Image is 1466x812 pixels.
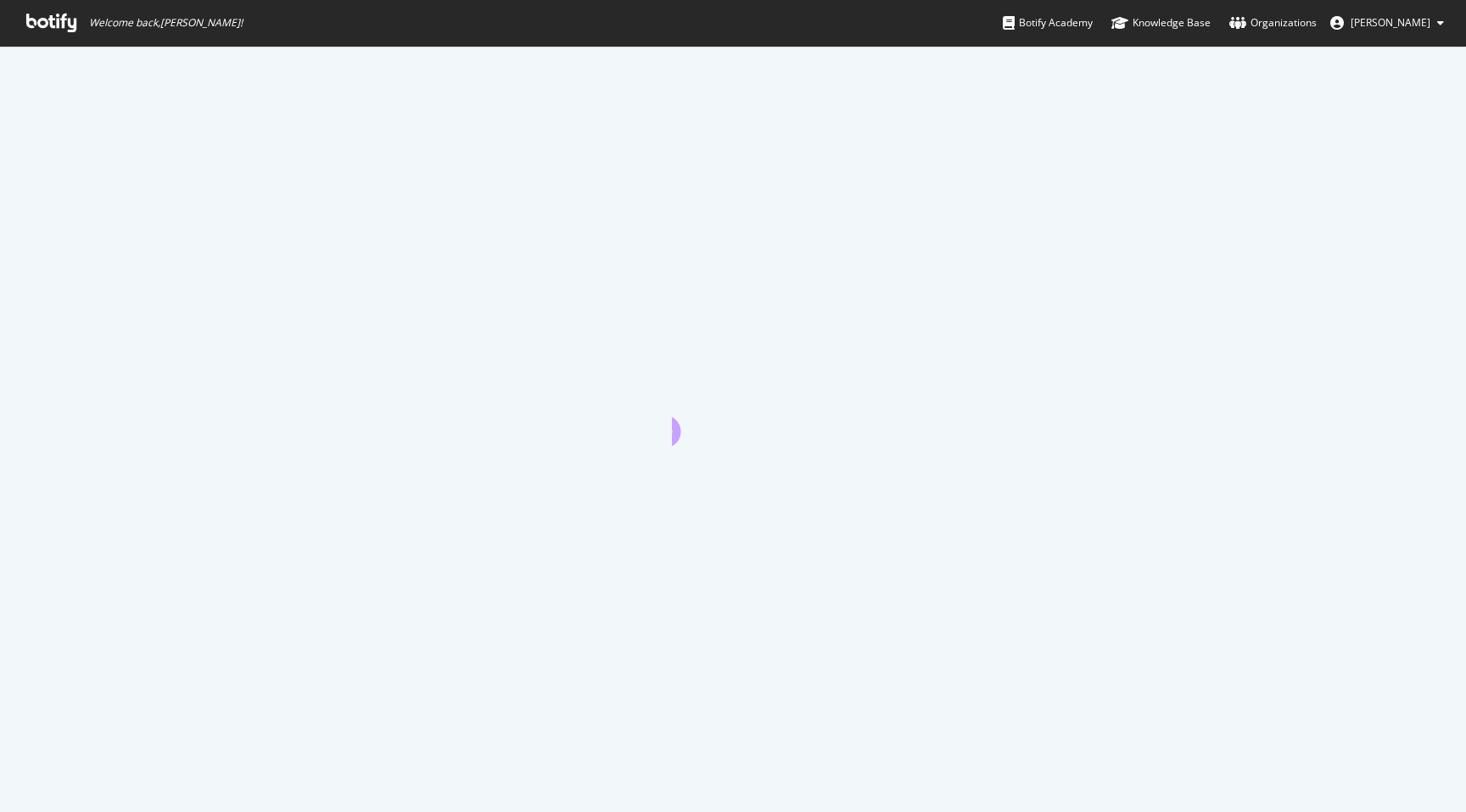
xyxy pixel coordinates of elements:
[1229,14,1317,31] div: Organizations
[1003,14,1093,31] div: Botify Academy
[1111,14,1211,31] div: Knowledge Base
[1351,15,1430,30] span: stephen frias
[1317,9,1458,36] button: [PERSON_NAME]
[89,16,243,30] span: Welcome back, [PERSON_NAME] !
[672,385,794,446] div: animation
